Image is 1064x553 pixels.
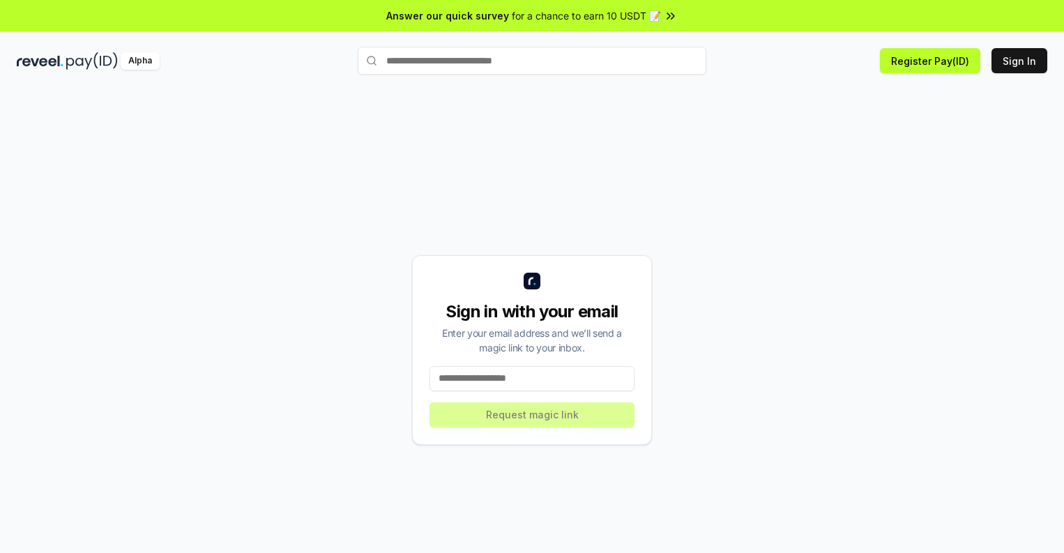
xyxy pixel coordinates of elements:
button: Register Pay(ID) [880,48,980,73]
img: pay_id [66,52,118,70]
div: Enter your email address and we’ll send a magic link to your inbox. [430,326,634,355]
div: Alpha [121,52,160,70]
span: Answer our quick survey [386,8,509,23]
img: reveel_dark [17,52,63,70]
div: Sign in with your email [430,301,634,323]
button: Sign In [991,48,1047,73]
span: for a chance to earn 10 USDT 📝 [512,8,661,23]
img: logo_small [524,273,540,289]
